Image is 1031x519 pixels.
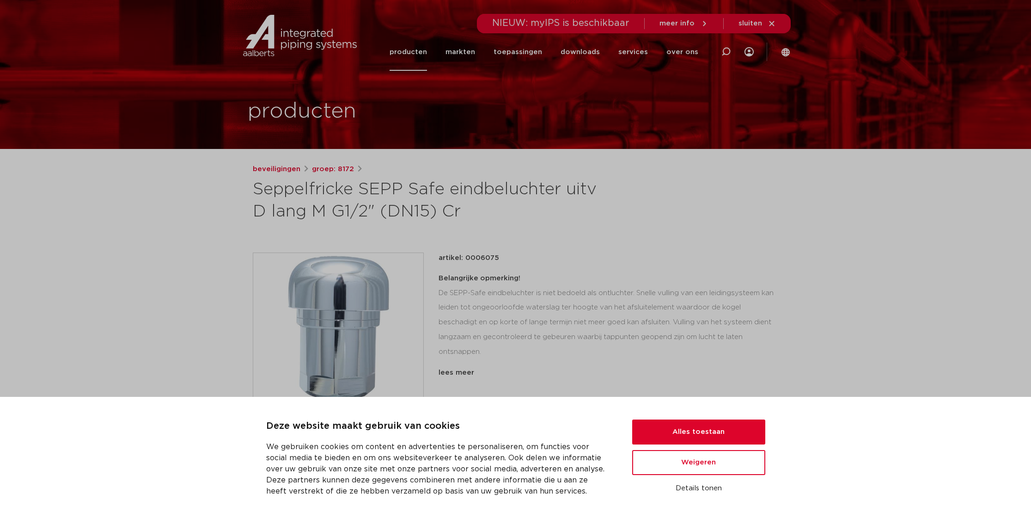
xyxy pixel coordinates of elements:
[494,33,542,71] a: toepassingen
[659,20,695,27] span: meer info
[632,450,765,475] button: Weigeren
[632,481,765,496] button: Details tonen
[439,271,779,364] div: De SEPP-Safe eindbeluchter is niet bedoeld als ontluchter. Snelle vulling van een leidingsysteem ...
[659,19,708,28] a: meer info
[738,20,762,27] span: sluiten
[618,33,648,71] a: services
[253,253,423,423] img: Product Image for Seppelfricke SEPP Safe eindbeluchter uitv D lang M G1/2" (DN15) Cr
[253,179,600,223] h1: Seppelfricke SEPP Safe eindbeluchter uitv D lang M G1/2" (DN15) Cr
[439,253,499,264] p: artikel: 0006075
[266,419,610,434] p: Deze website maakt gebruik van cookies
[253,164,300,175] a: beveiligingen
[561,33,600,71] a: downloads
[738,19,776,28] a: sluiten
[445,33,475,71] a: markten
[312,164,354,175] a: groep: 8172
[439,275,520,282] strong: Belangrijke opmerking!
[632,420,765,445] button: Alles toestaan
[744,33,754,71] div: my IPS
[492,19,629,28] span: NIEUW: myIPS is beschikbaar
[266,441,610,497] p: We gebruiken cookies om content en advertenties te personaliseren, om functies voor social media ...
[248,97,356,126] h1: producten
[666,33,698,71] a: over ons
[390,33,427,71] a: producten
[439,367,779,378] div: lees meer
[390,33,698,71] nav: Menu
